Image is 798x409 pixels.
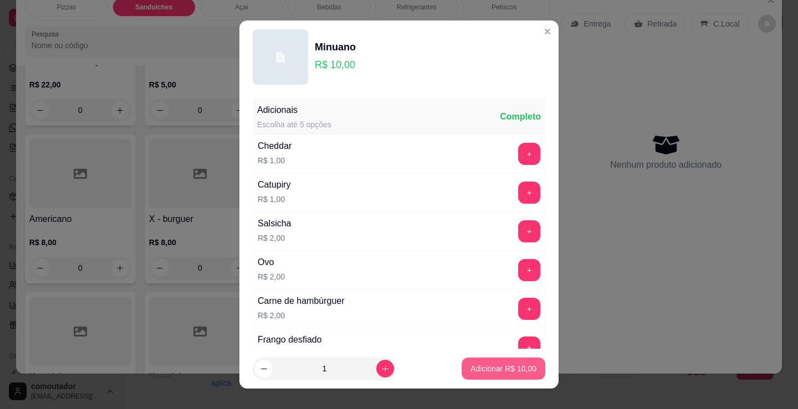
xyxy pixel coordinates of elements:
div: Catupiry [258,178,291,191]
p: R$ 1,00 [258,155,291,166]
div: Completo [500,110,541,123]
p: R$ 2,00 [258,310,345,321]
p: R$ 2,00 [258,232,291,244]
button: add [518,259,540,281]
button: add [518,182,540,204]
p: R$ 10,00 [315,57,356,73]
div: Cheddar [258,139,291,153]
p: R$ 2,00 [258,271,285,282]
div: Frango desfiado [258,333,322,346]
button: add [518,220,540,242]
div: Adicionais [257,103,331,117]
p: Adicionar R$ 10,00 [470,363,536,374]
button: increase-product-quantity [376,360,394,377]
button: add [518,143,540,165]
button: add [518,298,540,320]
p: R$ 1,00 [258,194,291,205]
div: Carne de hambúrguer [258,294,345,308]
button: Close [539,23,556,40]
button: Adicionar R$ 10,00 [462,358,545,380]
div: Escolha até 5 opções [257,119,331,130]
div: Salsicha [258,217,291,230]
div: Ovo [258,256,285,269]
button: add [518,336,540,359]
button: decrease-product-quantity [255,360,273,377]
div: Minuano [315,39,356,55]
